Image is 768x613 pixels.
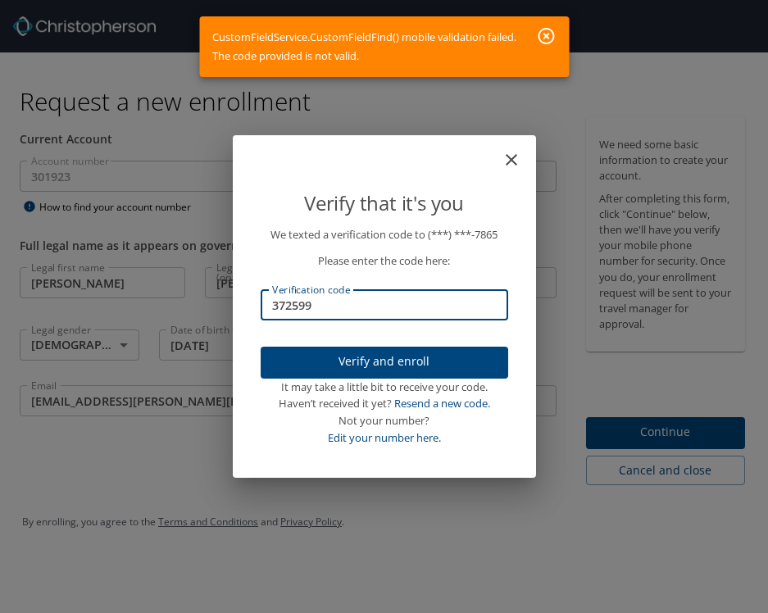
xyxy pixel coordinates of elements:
p: Verify that it's you [261,188,508,219]
span: Verify and enroll [274,352,495,372]
div: It may take a little bit to receive your code. [261,379,508,396]
p: We texted a verification code to (***) ***- 7865 [261,226,508,243]
button: close [510,142,529,161]
p: Please enter the code here: [261,252,508,270]
div: CustomFieldService.CustomFieldFind() mobile validation failed. The code provided is not valid. [212,21,516,72]
div: Haven’t received it yet? [261,395,508,412]
a: Resend a new code. [394,396,490,411]
button: Verify and enroll [261,347,508,379]
div: Not your number? [261,412,508,429]
a: Edit your number here. [328,430,441,445]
